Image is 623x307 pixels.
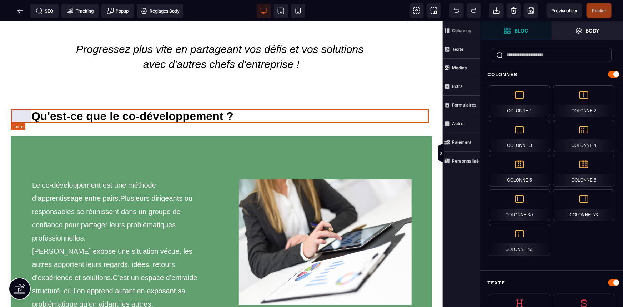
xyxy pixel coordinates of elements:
[452,121,463,126] strong: Autre
[274,4,288,18] span: Voir tablette
[410,3,424,18] span: Voir les composants
[101,4,134,18] span: Créer une alerte modale
[489,3,504,18] span: Importer
[586,28,600,33] strong: Body
[452,84,463,89] strong: Extra
[443,40,480,59] span: Texte
[547,3,582,18] span: Aperçu
[443,152,480,170] span: Personnalisé
[32,252,199,287] span: C’est un espace d’entraide structuré, où l’on apprend autant en exposant sa problématique qu’en a...
[480,276,623,289] div: Texte
[66,7,94,14] span: Tracking
[452,158,479,164] strong: Personnalisé
[480,68,623,81] div: Colonnes
[76,22,367,49] i: Progressez plus vite en partageant vos défis et vos solutions avec d'autres chefs d'entreprise !
[452,139,471,145] strong: Paiement
[553,189,614,221] div: Colonne 7/3
[452,46,463,52] strong: Texte
[489,155,550,187] div: Colonne 5
[489,85,550,117] div: Colonne 1
[30,4,59,18] span: Métadata SEO
[140,7,180,14] span: Réglages Body
[480,143,487,164] span: Afficher les vues
[552,21,623,40] span: Ouvrir les calques
[11,88,432,101] div: Qu'est-ce que le co-développement ?
[443,21,480,40] span: Colonnes
[257,4,271,18] span: Voir bureau
[61,4,99,18] span: Code de suivi
[452,65,467,70] strong: Médias
[443,96,480,114] span: Formulaires
[524,3,538,18] span: Enregistrer
[36,7,54,14] span: SEO
[291,4,305,18] span: Voir mobile
[32,173,195,260] span: Plusieurs dirigeants ou responsables se réunissent dans un groupe de confiance pour partager leur...
[489,189,550,221] div: Colonne 3/7
[467,3,481,18] span: Rétablir
[443,77,480,96] span: Extra
[427,3,441,18] span: Capture d'écran
[489,120,550,152] div: Colonne 3
[443,114,480,133] span: Autre
[239,158,412,284] img: 401933f497292c2813cd9d9e0a6defa5_close-up-d-affaires-travaillant-avec-son-comprime.jpg
[107,7,129,14] span: Popup
[587,3,612,18] span: Enregistrer le contenu
[480,21,552,40] span: Ouvrir les blocs
[553,155,614,187] div: Colonne 6
[592,8,606,13] span: Publier
[449,3,464,18] span: Défaire
[13,4,27,18] span: Retour
[507,3,521,18] span: Nettoyage
[553,120,614,152] div: Colonne 4
[137,4,183,18] span: Favicon
[443,133,480,152] span: Paiement
[514,28,528,33] strong: Bloc
[489,224,550,256] div: Colonne 4/5
[452,102,477,108] strong: Formulaires
[553,85,614,117] div: Colonne 2
[452,28,471,33] strong: Colonnes
[443,59,480,77] span: Médias
[551,8,578,13] span: Prévisualiser
[32,160,158,181] span: Le co-développement est une méthode d’apprentissage entre pairs.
